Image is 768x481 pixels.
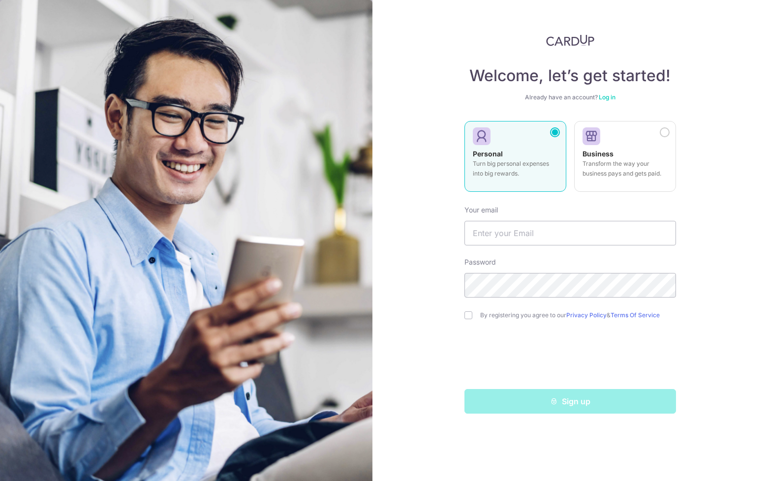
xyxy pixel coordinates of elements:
a: Business Transform the way your business pays and gets paid. [574,121,676,198]
p: Transform the way your business pays and gets paid. [583,159,668,179]
iframe: reCAPTCHA [495,339,645,377]
h4: Welcome, let’s get started! [464,66,676,86]
label: Your email [464,205,498,215]
p: Turn big personal expenses into big rewards. [473,159,558,179]
label: By registering you agree to our & [480,311,676,319]
a: Personal Turn big personal expenses into big rewards. [464,121,566,198]
strong: Personal [473,150,503,158]
a: Privacy Policy [566,311,607,319]
a: Log in [599,93,615,101]
label: Password [464,257,496,267]
div: Already have an account? [464,93,676,101]
a: Terms Of Service [611,311,660,319]
img: CardUp Logo [546,34,594,46]
input: Enter your Email [464,221,676,245]
strong: Business [583,150,614,158]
